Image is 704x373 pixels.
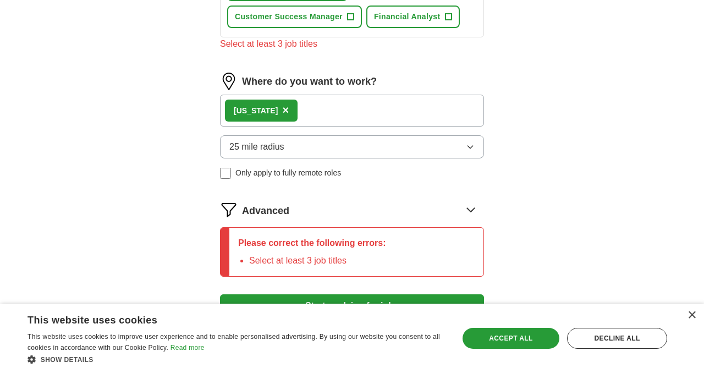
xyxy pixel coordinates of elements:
input: Only apply to fully remote roles [220,168,231,179]
li: Select at least 3 job titles [249,254,386,267]
p: Please correct the following errors: [238,237,386,250]
button: × [282,102,289,119]
span: Customer Success Manager [235,11,343,23]
div: Select at least 3 job titles [220,37,484,51]
div: Accept all [463,328,559,349]
img: filter [220,201,238,218]
label: Where do you want to work? [242,74,377,89]
div: Close [687,311,696,320]
button: Start applying for jobs [220,294,484,317]
span: Advanced [242,204,289,218]
span: Only apply to fully remote roles [235,167,341,179]
span: × [282,104,289,116]
div: Decline all [567,328,667,349]
span: This website uses cookies to improve user experience and to enable personalised advertising. By u... [28,333,440,352]
span: Show details [41,356,94,364]
button: Financial Analyst [366,6,460,28]
img: location.png [220,73,238,90]
span: 25 mile radius [229,140,284,153]
button: 25 mile radius [220,135,484,158]
a: Read more, opens a new window [170,344,205,352]
div: This website uses cookies [28,310,419,327]
button: Customer Success Manager [227,6,362,28]
div: Show details [28,354,446,365]
strong: [US_STATE] [234,106,278,115]
span: Financial Analyst [374,11,441,23]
